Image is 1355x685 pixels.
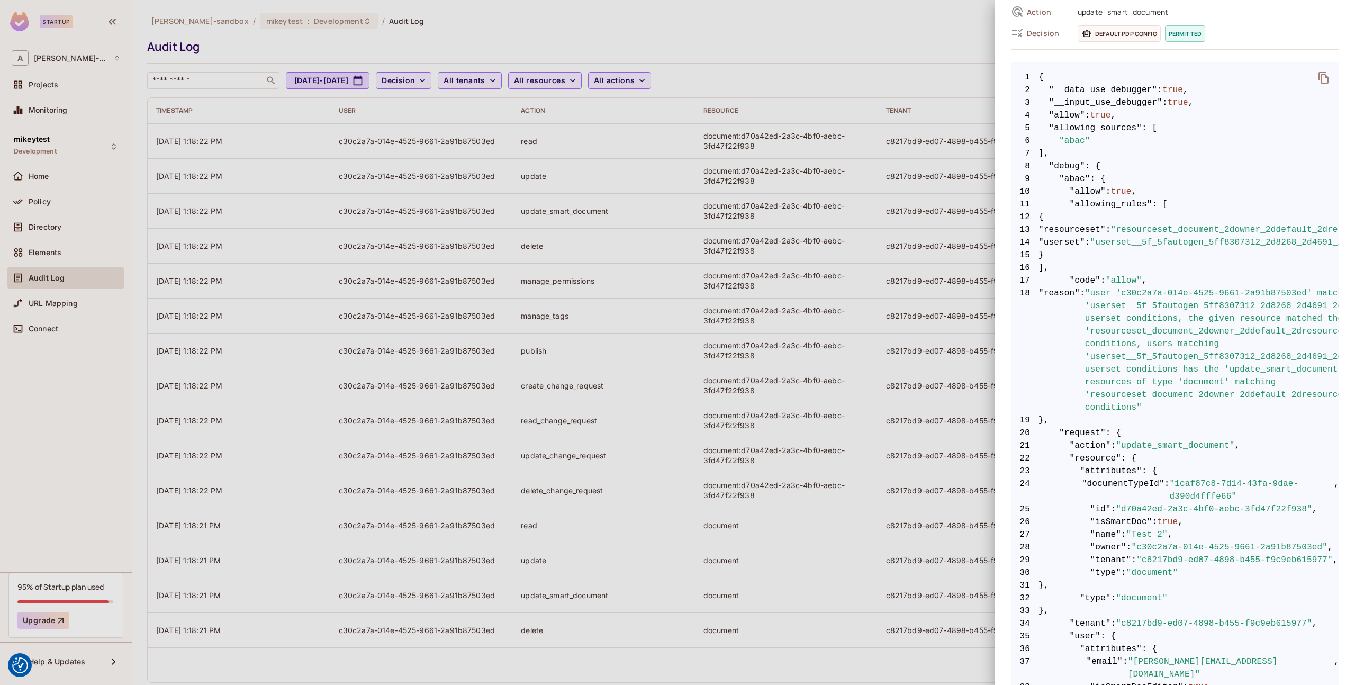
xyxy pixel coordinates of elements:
[1070,185,1106,198] span: "allow"
[1011,643,1038,655] span: 36
[1111,185,1132,198] span: true
[1011,465,1038,477] span: 23
[1070,439,1111,452] span: "action"
[1121,528,1126,541] span: :
[1142,465,1157,477] span: : {
[1121,566,1126,579] span: :
[1011,274,1038,287] span: 17
[1059,134,1090,147] span: "abac"
[1312,503,1317,516] span: ,
[1011,566,1038,579] span: 30
[1059,427,1106,439] span: "request"
[1090,173,1106,185] span: : {
[1085,109,1090,122] span: :
[1152,516,1158,528] span: :
[1121,452,1136,465] span: : {
[1011,579,1038,592] span: 31
[1116,617,1312,630] span: "c8217bd9-ed07-4898-b455-f9c9eb615977"
[1111,617,1116,630] span: :
[1188,96,1194,109] span: ,
[1132,554,1137,566] span: :
[1123,655,1128,681] span: :
[1011,249,1038,262] span: 15
[1049,96,1163,109] span: "__input_use_debugger"
[1087,655,1123,681] span: "email"
[1011,211,1339,223] span: {
[1011,109,1038,122] span: 4
[1106,223,1111,236] span: :
[1126,566,1178,579] span: "document"
[1080,592,1111,605] span: "type"
[1011,198,1038,211] span: 11
[1116,439,1234,452] span: "update_smart_document"
[1090,516,1152,528] span: "isSmartDoc"
[1011,249,1339,262] span: }
[1157,84,1162,96] span: :
[1011,439,1038,452] span: 21
[1090,566,1122,579] span: "type"
[1082,477,1164,503] span: "documentTypeId"
[1011,96,1038,109] span: 3
[1085,160,1100,173] span: : {
[1164,477,1170,503] span: :
[1038,71,1044,84] span: {
[12,657,28,673] img: Revisit consent button
[1111,592,1116,605] span: :
[1011,147,1038,160] span: 7
[1011,236,1038,249] span: 14
[1027,28,1069,38] span: Decision
[1070,198,1152,211] span: "allowing_rules"
[1327,541,1333,554] span: ,
[1111,109,1116,122] span: ,
[1126,541,1132,554] span: :
[1070,630,1101,643] span: "user"
[1011,173,1038,185] span: 9
[1049,122,1142,134] span: "allowing_sources"
[1011,414,1038,427] span: 19
[1078,25,1161,42] span: Default PDP config
[1090,541,1126,554] span: "owner"
[1183,84,1188,96] span: ,
[1085,236,1090,249] span: :
[1072,5,1339,18] span: update_smart_document
[1090,109,1111,122] span: true
[1162,84,1183,96] span: true
[1011,605,1038,617] span: 33
[1136,554,1333,566] span: "c8217bd9-ed07-4898-b455-f9c9eb615977"
[1011,287,1038,414] span: 18
[1059,173,1090,185] span: "abac"
[1165,25,1205,42] span: permitted
[1111,503,1116,516] span: :
[1170,477,1334,503] span: "1caf87c8-7d14-43fa-9dae-d390d4fffe66"
[1152,198,1168,211] span: : [
[1142,122,1157,134] span: : [
[12,657,28,673] button: Consent Preferences
[1011,617,1038,630] span: 34
[1011,554,1038,566] span: 29
[1168,528,1173,541] span: ,
[1312,617,1317,630] span: ,
[1011,477,1038,503] span: 24
[1011,427,1038,439] span: 20
[1011,605,1339,617] span: },
[1334,655,1339,681] span: ,
[1070,452,1122,465] span: "resource"
[1011,503,1038,516] span: 25
[1132,185,1137,198] span: ,
[1011,223,1038,236] span: 13
[1011,160,1038,173] span: 8
[1011,185,1038,198] span: 10
[1049,160,1085,173] span: "debug"
[1111,439,1116,452] span: :
[1011,211,1038,223] span: 12
[1090,528,1122,541] span: "name"
[1334,477,1339,503] span: ,
[1100,274,1106,287] span: :
[1106,427,1121,439] span: : {
[1128,655,1334,681] span: "[PERSON_NAME][EMAIL_ADDRESS][DOMAIN_NAME]"
[1011,262,1038,274] span: 16
[1311,65,1336,91] button: delete
[1090,503,1111,516] span: "id"
[1011,122,1038,134] span: 5
[1142,274,1147,287] span: ,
